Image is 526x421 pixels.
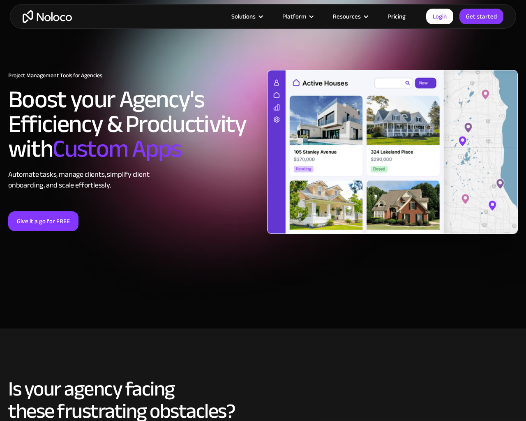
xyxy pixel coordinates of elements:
[459,9,503,24] a: Get started
[221,11,272,22] div: Solutions
[323,11,377,22] div: Resources
[23,10,72,23] a: home
[8,211,78,231] a: Give it a go for FREE
[231,11,256,22] div: Solutions
[377,11,416,22] a: Pricing
[272,11,323,22] div: Platform
[282,11,306,22] div: Platform
[8,87,259,161] h2: Boost your Agency's Efficiency & Productivity with
[426,9,453,24] a: Login
[53,126,182,172] span: Custom Apps
[333,11,361,22] div: Resources
[8,169,259,191] div: Automate tasks, manage clients, simplify client onboarding, and scale effortlessly.
[8,72,259,79] h1: Project Management Tools for Agencies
